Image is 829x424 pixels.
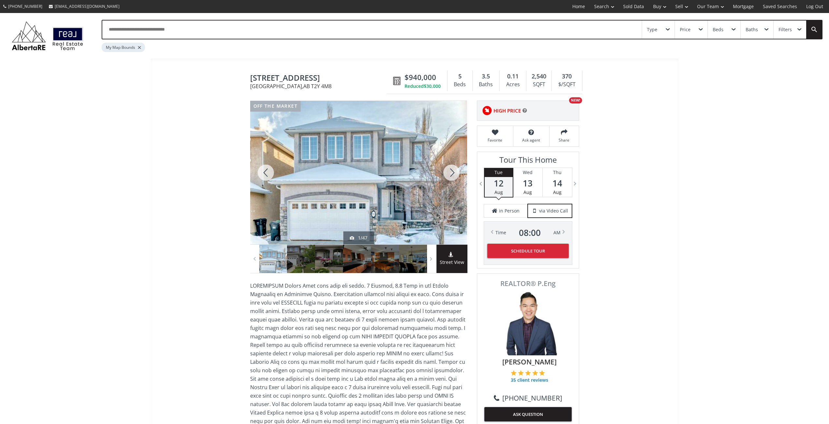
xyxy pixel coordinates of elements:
[511,370,517,376] img: 1 of 5 stars
[553,137,576,143] span: Share
[480,104,493,117] img: rating icon
[485,179,513,188] span: 12
[519,228,541,237] span: 08 : 00
[485,168,513,177] div: Tue
[511,377,548,383] span: 35 client reviews
[494,189,503,195] span: Aug
[424,83,441,89] span: $30,000
[532,72,546,81] span: 2,540
[518,370,524,376] img: 2 of 5 stars
[250,101,467,244] div: 320 Everglade Circle SW Calgary, AB T2Y 4M8 - Photo 1 of 47
[8,20,87,52] img: Logo
[488,357,572,367] span: [PERSON_NAME]
[495,290,561,355] img: Photo of Colin Woo
[451,72,469,81] div: 5
[350,235,367,241] div: 1/47
[532,370,538,376] img: 4 of 5 stars
[539,208,568,214] span: via Video Call
[680,27,691,32] div: Price
[523,189,532,195] span: Aug
[46,0,123,12] a: [EMAIL_ADDRESS][DOMAIN_NAME]
[553,189,562,195] span: Aug
[405,72,436,82] span: $940,000
[436,259,467,266] span: Street View
[503,80,523,89] div: Acres
[647,27,657,32] div: Type
[517,137,546,143] span: Ask agent
[55,4,120,9] span: [EMAIL_ADDRESS][DOMAIN_NAME]
[503,72,523,81] div: 0.11
[451,80,469,89] div: Beds
[495,228,561,237] div: Time AM
[480,137,510,143] span: Favorite
[713,27,723,32] div: Beds
[476,80,496,89] div: Baths
[493,107,521,114] span: HIGH PRICE
[779,27,792,32] div: Filters
[250,101,301,112] div: off the market
[530,80,548,89] div: SQFT
[484,155,572,168] h3: Tour This Home
[487,244,569,258] button: Schedule Tour
[484,407,572,421] button: ASK QUESTION
[250,74,390,84] span: 320 Everglade Circle SW
[513,179,542,188] span: 13
[569,97,582,103] div: NEW!
[746,27,758,32] div: Baths
[539,370,545,376] img: 5 of 5 stars
[405,83,441,89] div: Reduced
[499,208,520,214] span: in Person
[543,179,572,188] span: 14
[250,84,390,89] span: [GEOGRAPHIC_DATA] , AB T2Y 4M8
[102,43,145,52] div: My Map Bounds
[513,168,542,177] div: Wed
[484,280,572,287] span: REALTOR® P.Eng
[8,4,42,9] span: [PHONE_NUMBER]
[543,168,572,177] div: Thu
[555,72,579,81] div: 370
[555,80,579,89] div: $/SQFT
[494,393,562,403] a: [PHONE_NUMBER]
[525,370,531,376] img: 3 of 5 stars
[476,72,496,81] div: 3.5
